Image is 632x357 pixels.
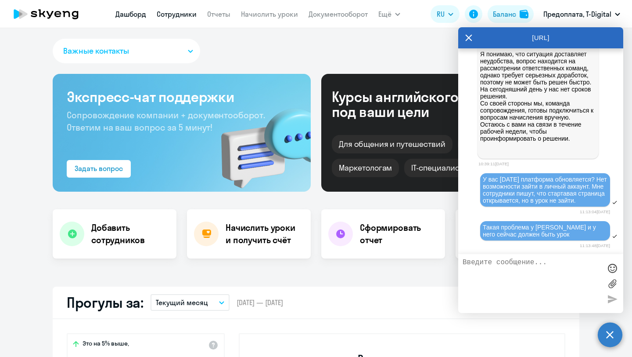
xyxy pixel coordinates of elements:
[483,224,598,238] span: Такая проблема у [PERSON_NAME] и у него сейчас должен быть урок
[480,86,596,156] p: На сегодняшний день у нас нет сроков решения. Со своей стороны мы, команда сопровождения, готовы ...
[378,9,391,19] span: Ещё
[63,45,129,57] span: Важные контакты
[520,10,528,18] img: balance
[67,88,297,106] h3: Экспресс-чат поддержки
[67,109,265,133] span: Сопровождение компании + документооборот. Ответим на ваш вопрос за 5 минут!
[208,93,311,192] img: bg-img
[378,5,400,23] button: Ещё
[237,298,283,307] span: [DATE] — [DATE]
[83,339,129,350] span: Это на 5% выше,
[488,5,534,23] button: Балансbalance
[478,161,509,166] time: 10:39:11[DATE]
[580,209,610,214] time: 11:13:04[DATE]
[493,9,516,19] div: Баланс
[360,222,438,246] h4: Сформировать отчет
[91,222,169,246] h4: Добавить сотрудников
[241,10,298,18] a: Начислить уроки
[157,10,197,18] a: Сотрудники
[539,4,625,25] button: Предоплата, T-Digital
[115,10,146,18] a: Дашборд
[67,294,144,311] h2: Прогулы за:
[458,135,562,153] div: Бизнес и командировки
[580,243,610,248] time: 11:13:48[DATE]
[332,135,452,153] div: Для общения и путешествий
[151,294,230,311] button: Текущий месяц
[75,163,123,174] div: Задать вопрос
[332,89,482,119] div: Курсы английского под ваши цели
[437,9,445,19] span: RU
[207,10,230,18] a: Отчеты
[226,222,302,246] h4: Начислить уроки и получить счёт
[543,9,611,19] p: Предоплата, T-Digital
[156,297,208,308] p: Текущий месяц
[332,159,399,177] div: Маркетологам
[309,10,368,18] a: Документооборот
[606,277,619,290] label: Лимит 10 файлов
[431,5,460,23] button: RU
[404,159,480,177] div: IT-специалистам
[67,160,131,178] button: Задать вопрос
[483,176,609,204] span: У вас [DATE] платформа обновляется? Нет возможности зайти в личный аккаунт. Мне сотрудники пишут,...
[480,51,596,86] p: Я понимаю, что ситуация доставляет неудобства, вопрос находится на рассмотрении ответственных ком...
[53,39,200,63] button: Важные контакты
